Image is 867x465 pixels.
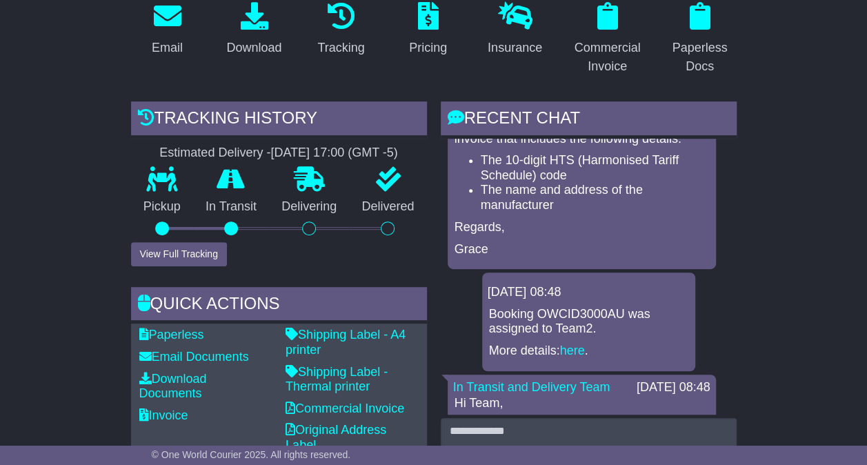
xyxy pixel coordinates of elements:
[152,39,183,57] div: Email
[453,380,610,394] a: In Transit and Delivery Team
[131,146,427,161] div: Estimated Delivery -
[637,380,710,395] div: [DATE] 08:48
[193,199,269,215] p: In Transit
[152,449,351,460] span: © One World Courier 2025. All rights reserved.
[139,372,207,401] a: Download Documents
[574,39,640,76] div: Commercial Invoice
[139,408,188,422] a: Invoice
[349,199,426,215] p: Delivered
[489,344,688,359] p: More details: .
[139,350,249,364] a: Email Documents
[131,287,427,324] div: Quick Actions
[131,242,227,266] button: View Full Tracking
[286,423,386,452] a: Original Address Label
[455,396,709,411] p: Hi Team,
[139,328,204,342] a: Paperless
[131,199,193,215] p: Pickup
[672,39,727,76] div: Paperless Docs
[481,153,710,183] li: The 10-digit HTS (Harmonised Tariff Schedule) code
[286,365,388,394] a: Shipping Label - Thermal printer
[286,328,406,357] a: Shipping Label - A4 printer
[441,101,737,139] div: RECENT CHAT
[270,146,397,161] div: [DATE] 17:00 (GMT -5)
[317,39,364,57] div: Tracking
[269,199,349,215] p: Delivering
[560,344,585,357] a: here
[488,285,690,300] div: [DATE] 08:48
[226,39,281,57] div: Download
[488,39,542,57] div: Insurance
[286,402,404,415] a: Commercial Invoice
[489,307,688,337] p: Booking OWCID3000AU was assigned to Team2.
[455,242,709,257] p: Grace
[409,39,447,57] div: Pricing
[131,101,427,139] div: Tracking history
[455,220,709,235] p: Regards,
[481,183,710,212] li: The name and address of the manufacturer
